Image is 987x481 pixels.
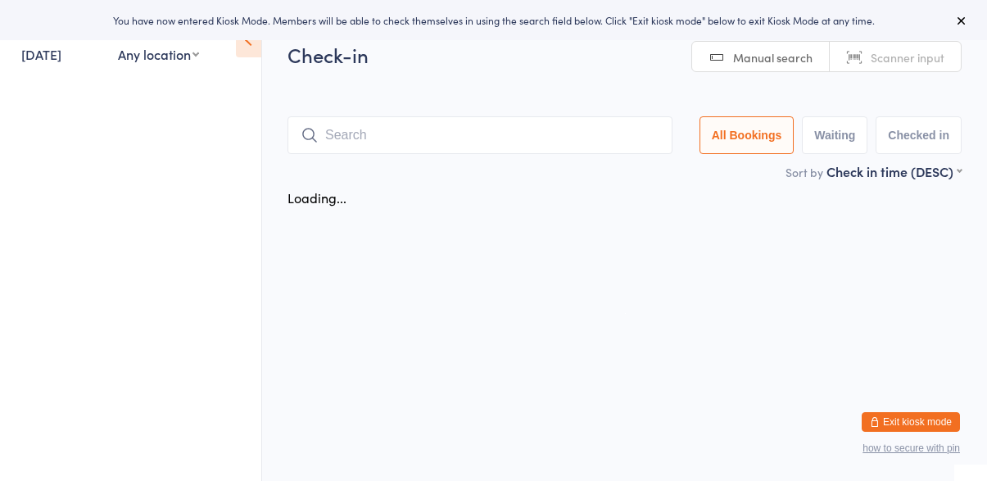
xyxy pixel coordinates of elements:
div: Loading... [287,188,346,206]
button: All Bookings [700,116,795,154]
button: Checked in [876,116,962,154]
input: Search [287,116,672,154]
span: Manual search [733,49,813,66]
label: Sort by [786,164,823,180]
button: Exit kiosk mode [862,412,960,432]
span: Scanner input [871,49,944,66]
div: Check in time (DESC) [826,162,962,180]
div: Any location [118,45,199,63]
a: [DATE] [21,45,61,63]
button: Waiting [802,116,867,154]
button: how to secure with pin [862,442,960,454]
div: You have now entered Kiosk Mode. Members will be able to check themselves in using the search fie... [26,13,961,27]
h2: Check-in [287,41,962,68]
